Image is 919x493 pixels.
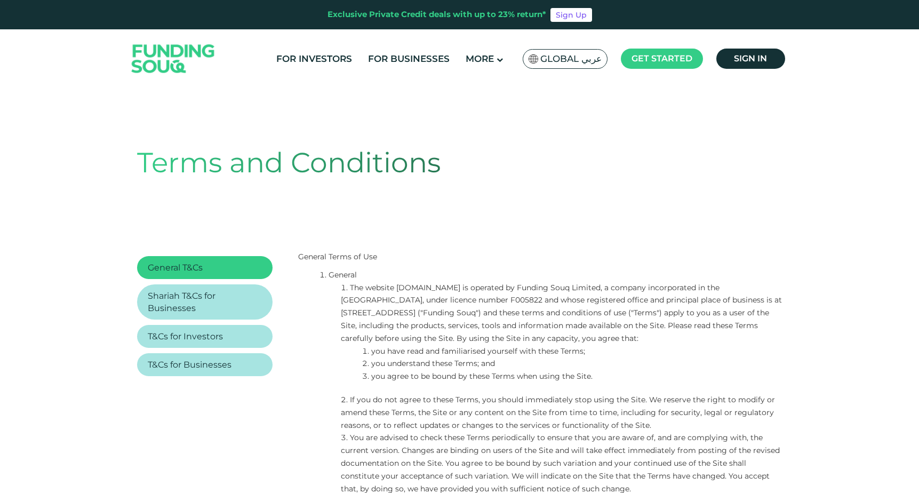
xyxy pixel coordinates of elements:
li: you agree to be bound by these Terms when using the Site. [362,370,782,383]
li: General [319,269,782,282]
a: Shariah T&Cs for Businesses [148,290,262,314]
li: you understand these Terms; and [362,357,782,370]
a: Sign Up [550,8,592,22]
li: The website [DOMAIN_NAME] is operated by Funding Souq Limited, a company incorporated in the [GEO... [341,282,782,345]
a: For Businesses [365,50,452,68]
li: you have read and familiarised yourself with these Terms; [362,345,782,358]
li: If you do not agree to these Terms, you should immediately stop using the Site. We reserve the ri... [341,394,782,432]
span: Shariah T&Cs for Businesses [148,291,215,313]
h1: Terms and Conditions [137,146,782,179]
span: T&Cs for Businesses [148,360,231,370]
span: Get started [632,53,692,63]
span: T&Cs for Investors [148,331,223,341]
span: Sign in [734,53,767,63]
span: Global عربي [540,53,602,65]
a: Sign in [716,49,785,69]
a: T&Cs for Businesses [148,359,231,371]
img: Logo [121,32,226,86]
a: T&Cs for Investors [148,330,223,343]
a: For Investors [274,50,355,68]
div: Exclusive Private Credit deals with up to 23% return* [327,9,546,21]
span: More [466,53,494,64]
p: General Terms of Use [298,251,782,264]
img: SA Flag [529,54,538,63]
span: General T&Cs [148,263,203,273]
